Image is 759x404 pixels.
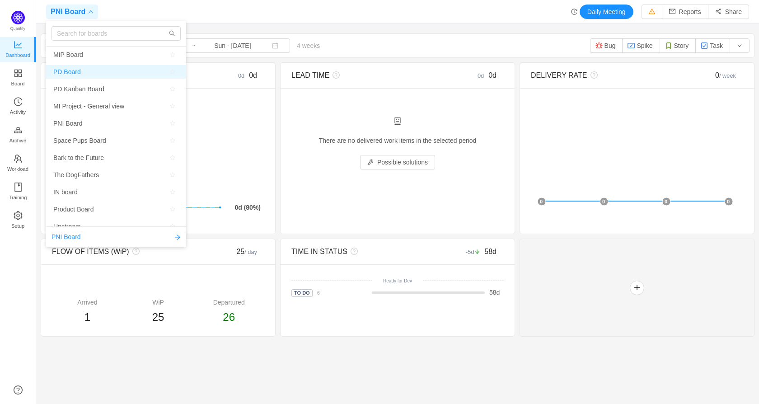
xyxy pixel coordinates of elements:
button: icon: star [166,84,179,94]
button: icon: star [166,135,179,146]
span: 4 weeks [290,42,327,49]
span: Bark to the Future [53,151,104,164]
span: Activity [10,103,26,121]
div: 25 [211,246,265,257]
a: 6 [313,289,320,296]
i: icon: calendar [272,42,278,49]
span: PNI Board [52,232,81,242]
span: PD Board [53,65,81,79]
button: icon: star [166,221,179,232]
a: Setup [14,211,23,230]
span: To Do [291,289,313,297]
button: icon: star [166,204,179,215]
i: icon: question-circle [587,71,598,79]
i: icon: question-circle [329,71,340,79]
span: Archive [9,132,26,150]
span: 0 [715,71,736,79]
a: Archive [14,126,23,144]
span: 25 [152,311,164,323]
span: 0d [488,71,497,79]
button: icon: down [730,38,750,53]
small: Ready for Dev [383,278,412,283]
span: MIP Board [53,48,83,61]
i: icon: line-chart [14,40,23,49]
img: 10300 [628,42,635,49]
span: PNI Board [53,117,83,130]
span: 0d [249,71,257,79]
i: icon: down [88,9,94,14]
button: icon: share-altShare [708,5,749,19]
span: Setup [11,217,24,235]
span: Quantify [10,26,26,31]
button: icon: star [166,101,179,112]
img: 10315 [665,42,672,49]
i: icon: history [14,97,23,106]
input: End date [196,41,269,51]
span: PNI Board [51,5,85,19]
button: icon: plus [630,281,644,295]
i: icon: question-circle [129,248,140,255]
i: icon: question-circle [347,248,358,255]
button: icon: star [166,169,179,180]
span: Training [9,188,27,207]
input: Search for boards [52,26,181,41]
a: Dashboard [14,41,23,59]
span: Workload [7,160,28,178]
i: icon: team [14,154,23,163]
button: icon: star [166,118,179,129]
button: icon: toolPossible solutions [360,155,435,169]
small: 0d [478,72,488,79]
i: icon: arrow-right [174,234,181,240]
small: -5d [466,249,484,255]
button: Daily Meeting [580,5,633,19]
button: icon: star [166,66,179,77]
a: Workload [14,155,23,173]
span: 58d [484,248,497,255]
a: Board [14,69,23,87]
div: WiP [123,298,194,307]
i: icon: setting [14,211,23,220]
button: icon: star [166,152,179,163]
i: icon: appstore [14,69,23,78]
i: icon: gold [14,126,23,135]
i: icon: arrow-down [474,249,480,255]
button: icon: star [166,49,179,60]
span: Dashboard [5,46,30,64]
img: Quantify [11,11,25,24]
div: TIME IN STATUS [291,246,451,257]
span: The DogFathers [53,168,99,182]
span: PD Kanban Board [53,82,104,96]
span: Space Pups Board [53,134,106,147]
div: FLOW OF ITEMS (WiP) [52,246,211,257]
span: Board [11,75,25,93]
a: icon: question-circle [14,385,23,395]
span: Product Board [53,202,94,216]
a: Activity [14,98,23,116]
span: 1 [84,311,90,323]
span: Upstream [53,220,81,233]
span: IN board [53,185,78,199]
small: 6 [317,290,320,296]
button: Task [695,38,730,53]
a: PNI Boardicon: arrow-right [52,232,181,242]
a: Training [14,183,23,201]
button: Bug [590,38,623,53]
img: 10303 [595,42,603,49]
img: 10318 [701,42,708,49]
small: / week [719,72,736,79]
button: icon: mailReports [662,5,708,19]
i: icon: robot [394,117,401,125]
span: 58 [489,289,497,296]
div: There are no delivered work items in the selected period [291,117,504,169]
small: 0d [238,72,249,79]
button: icon: star [166,187,179,197]
span: MI Project - General view [53,99,124,113]
i: icon: history [571,9,577,15]
i: icon: book [14,183,23,192]
button: Spike [622,38,660,53]
button: Story [660,38,696,53]
div: Arrived [52,298,123,307]
div: DELIVERY RATE [531,70,690,81]
i: icon: search [169,30,175,37]
span: d [489,289,500,296]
